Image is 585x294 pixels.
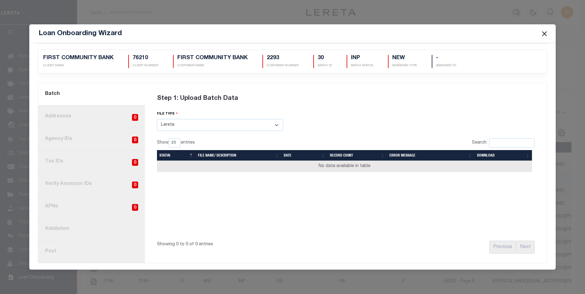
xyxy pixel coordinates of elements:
h5: INP [351,55,373,62]
p: Boarding Type [392,63,417,68]
span: 0 [132,137,138,144]
th: Status: activate to sort column descending [157,150,196,161]
span: 0 [132,114,138,121]
a: Post [38,240,145,263]
p: BATCH STATUS [351,63,373,68]
th: File Name/ Description: activate to sort column ascending [196,150,281,161]
a: Tax IDs0 [38,150,145,173]
label: Show entries [157,138,195,147]
h5: Loan Onboarding Wizard [39,29,122,38]
td: No data available in table [157,161,532,172]
input: Search: [489,138,535,147]
select: Showentries [169,138,181,147]
h5: NEW [392,55,417,62]
div: Step 1: Upload Batch Data [157,87,535,111]
button: Close [540,30,548,38]
a: Batch [38,83,145,105]
p: BATCH ID [318,63,332,68]
a: APNs0 [38,195,145,218]
label: file type [157,111,178,117]
th: Date: activate to sort column ascending [281,150,328,161]
h5: 30 [318,55,332,62]
a: Addresses0 [38,105,145,128]
span: 0 [132,204,138,211]
th: Record Count: activate to sort column ascending [328,150,387,161]
a: Agency IDs0 [38,128,145,150]
h5: - [436,55,456,62]
h5: FIRST COMMUNITY BANK [177,55,248,62]
div: Showing 0 to 0 of 0 entries [157,238,310,248]
h5: FIRST COMMUNITY BANK [43,55,113,62]
span: 0 [132,182,138,189]
label: Search: [472,138,535,147]
a: Validation [38,218,145,240]
p: Assigned To [436,63,456,68]
p: CLIENT NUMBER [133,63,158,68]
p: CUSTOMER NUMBER [267,63,299,68]
h5: 2293 [267,55,299,62]
p: CUSTOMER NAME [177,63,248,68]
th: Download: activate to sort column ascending [475,150,532,161]
a: Verify Assessor IDs0 [38,173,145,195]
h5: 76210 [133,55,158,62]
th: Error Message: activate to sort column ascending [387,150,475,161]
p: CLIENT NAME [43,63,113,68]
span: 0 [132,159,138,166]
